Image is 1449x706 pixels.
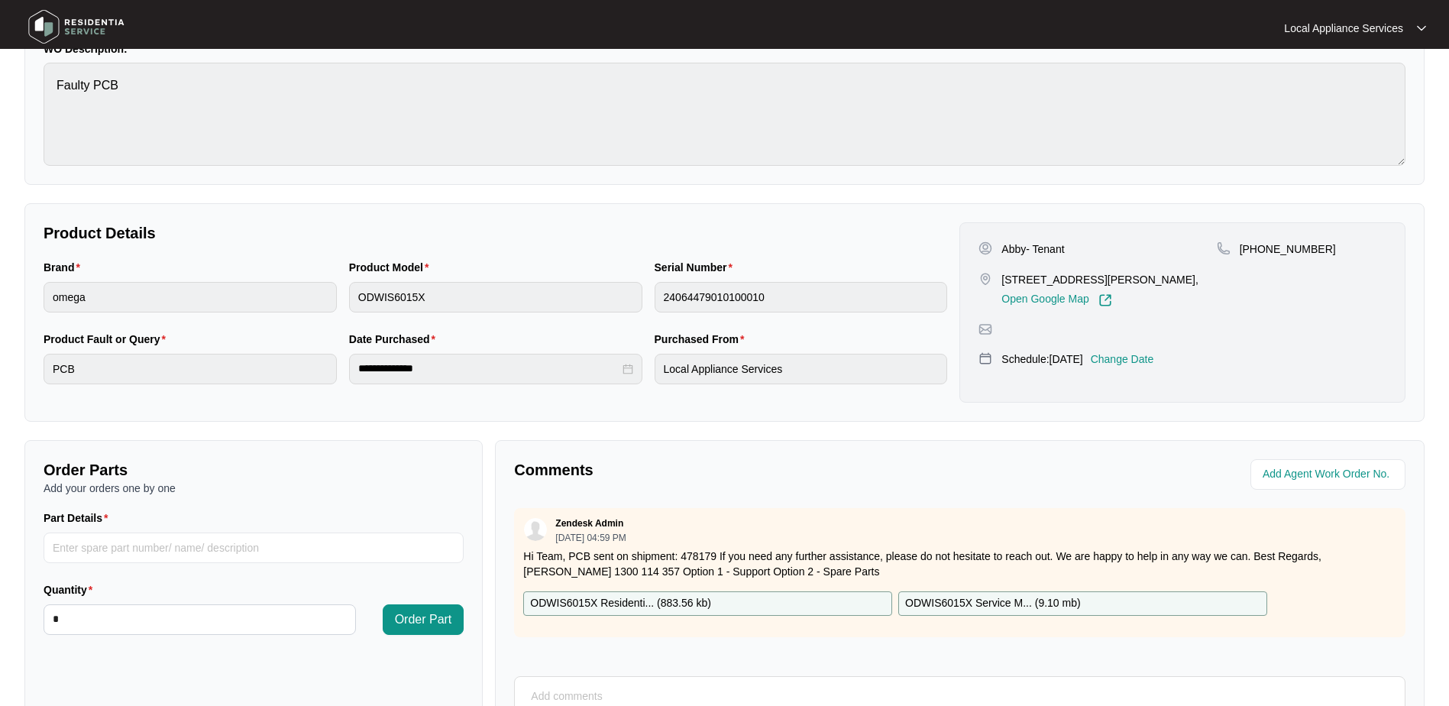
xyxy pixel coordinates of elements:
label: Product Fault or Query [44,332,172,347]
p: Abby- Tenant [1001,241,1064,257]
label: Purchased From [655,332,751,347]
p: ODWIS6015X Service M... ( 9.10 mb ) [905,595,1081,612]
input: Brand [44,282,337,313]
img: residentia service logo [23,4,130,50]
p: Product Details [44,222,947,244]
span: Order Part [395,610,452,629]
p: Change Date [1091,351,1154,367]
img: Link-External [1098,293,1112,307]
img: map-pin [978,351,992,365]
img: dropdown arrow [1417,24,1426,32]
p: [PHONE_NUMBER] [1240,241,1336,257]
img: map-pin [1217,241,1231,255]
p: Zendesk Admin [555,517,623,529]
p: ODWIS6015X Residenti... ( 883.56 kb ) [530,595,711,612]
img: user-pin [978,241,992,255]
button: Order Part [383,604,464,635]
input: Part Details [44,533,464,563]
p: [STREET_ADDRESS][PERSON_NAME], [1001,272,1198,287]
label: Date Purchased [349,332,441,347]
p: Add your orders one by one [44,481,464,496]
img: user.svg [524,518,547,541]
input: Product Model [349,282,642,313]
p: Hi Team, PCB sent on shipment: 478179 If you need any further assistance, please do not hesitate ... [523,549,1396,579]
p: Local Appliance Services [1284,21,1403,36]
img: map-pin [978,322,992,336]
input: Quantity [44,605,355,634]
label: Serial Number [655,260,739,275]
a: Open Google Map [1001,293,1111,307]
p: Schedule: [DATE] [1001,351,1082,367]
input: Purchased From [655,354,948,384]
input: Add Agent Work Order No. [1263,465,1396,484]
p: Order Parts [44,459,464,481]
img: map-pin [978,272,992,286]
textarea: Faulty PCB [44,63,1405,166]
label: Quantity [44,582,99,598]
input: Date Purchased [358,361,619,377]
p: [DATE] 04:59 PM [555,533,626,542]
label: Part Details [44,510,115,526]
p: Comments [514,459,949,481]
label: Brand [44,260,86,275]
input: Product Fault or Query [44,354,337,384]
input: Serial Number [655,282,948,313]
label: Product Model [349,260,435,275]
